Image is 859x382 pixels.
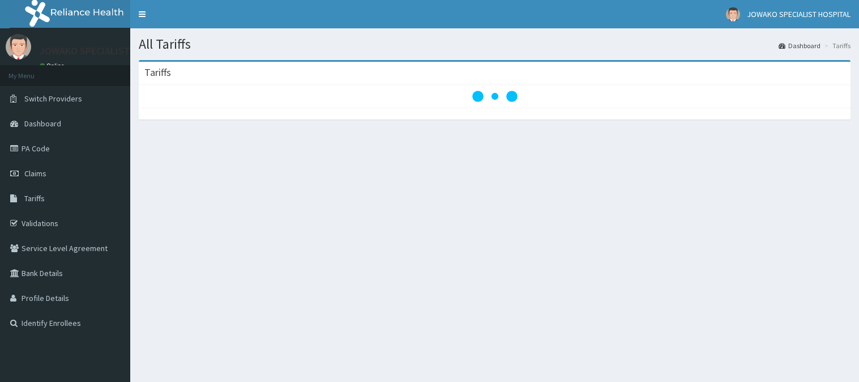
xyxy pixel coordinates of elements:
[24,193,45,203] span: Tariffs
[472,74,518,119] svg: audio-loading
[40,62,67,70] a: Online
[24,168,46,179] span: Claims
[6,34,31,60] img: User Image
[822,41,851,50] li: Tariffs
[779,41,820,50] a: Dashboard
[726,7,740,22] img: User Image
[747,9,851,19] span: JOWAKO SPECIALIST HOSPITAL
[24,118,61,129] span: Dashboard
[40,46,177,56] p: JOWAKO SPECIALIST HOSPITAL
[24,94,82,104] span: Switch Providers
[144,67,171,78] h3: Tariffs
[139,37,851,52] h1: All Tariffs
